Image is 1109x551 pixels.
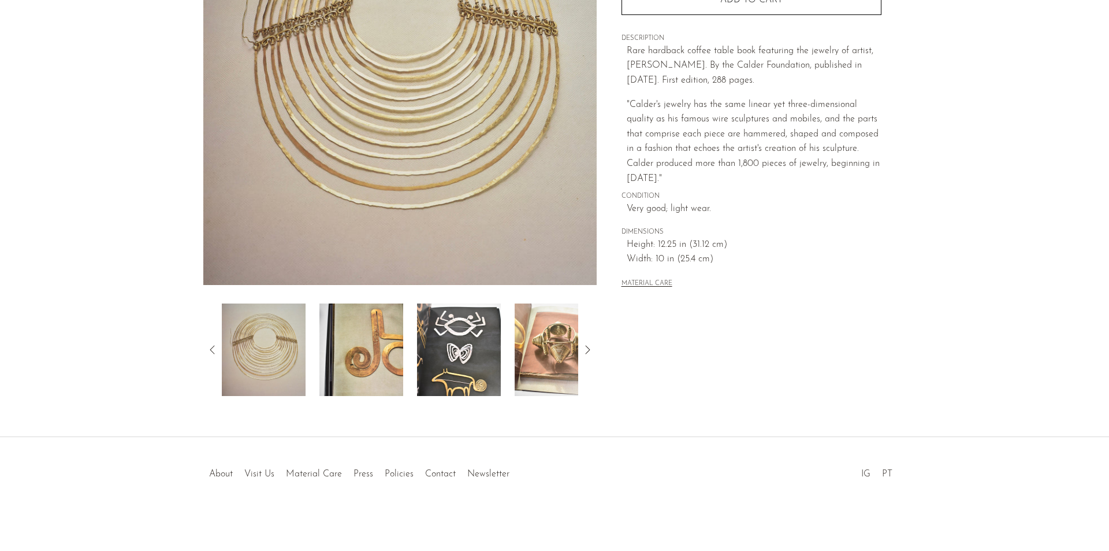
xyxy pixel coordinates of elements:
a: PT [882,469,892,479]
img: Calder Jewelry [417,304,501,396]
ul: Social Medias [855,460,898,482]
a: Contact [425,469,456,479]
span: CONDITION [622,191,881,202]
span: DESCRIPTION [622,34,881,44]
span: Very good; light wear. [627,202,881,217]
ul: Quick links [203,460,515,482]
p: "Calder's jewelry has the same linear yet three-dimensional quality as his famous wire sculptures... [627,98,881,187]
a: Material Care [286,469,342,479]
p: Rare hardback coffee table book featuring the jewelry of artist, [PERSON_NAME]. By the Calder Fou... [627,44,881,88]
a: IG [861,469,870,479]
a: Policies [385,469,414,479]
a: Visit Us [244,469,274,479]
span: DIMENSIONS [622,227,881,238]
img: Calder Jewelry [319,304,403,396]
a: About [209,469,233,479]
a: Press [353,469,373,479]
button: MATERIAL CARE [622,280,672,289]
span: Height: 12.25 in (31.12 cm) [627,238,881,253]
span: Width: 10 in (25.4 cm) [627,252,881,267]
img: Calder Jewelry [222,304,306,396]
img: Calder Jewelry [515,304,598,396]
